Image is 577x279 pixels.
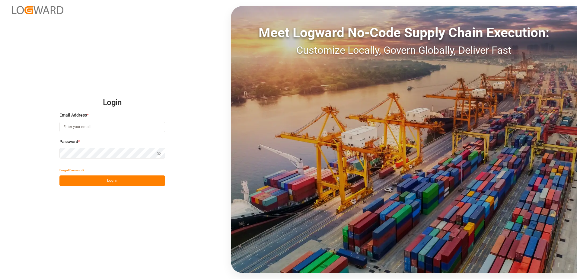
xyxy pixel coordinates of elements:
[231,43,577,58] div: Customize Locally, Govern Globally, Deliver Fast
[59,139,78,145] span: Password
[59,93,165,112] h2: Login
[59,165,84,175] button: Forgot Password?
[231,23,577,43] div: Meet Logward No-Code Supply Chain Execution:
[59,175,165,186] button: Log In
[12,6,63,14] img: Logward_new_orange.png
[59,112,87,118] span: Email Address
[59,122,165,132] input: Enter your email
